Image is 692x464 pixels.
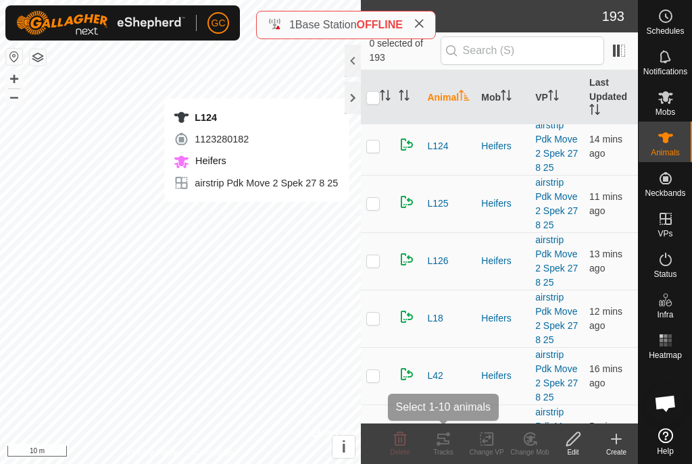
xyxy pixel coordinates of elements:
[657,447,674,455] span: Help
[481,197,524,211] div: Heifers
[369,8,601,24] h2: Animals
[589,106,600,117] p-sorticon: Activate to sort
[589,191,622,216] span: 5 Sep 2025 at 9:37 pm
[595,447,638,457] div: Create
[427,311,443,326] span: L18
[656,108,675,116] span: Mobs
[427,254,448,268] span: L126
[173,109,338,126] div: L124
[589,421,617,446] span: 5 Sep 2025 at 9:43 pm
[551,447,595,457] div: Edit
[369,36,440,65] span: 0 selected of 193
[399,366,415,382] img: returning on
[380,92,391,103] p-sorticon: Activate to sort
[589,134,622,159] span: 5 Sep 2025 at 9:34 pm
[212,16,226,30] span: GC
[651,149,680,157] span: Animals
[643,68,687,76] span: Notifications
[589,249,622,274] span: 5 Sep 2025 at 9:35 pm
[16,11,185,35] img: Gallagher Logo
[645,189,685,197] span: Neckbands
[465,447,508,457] div: Change VP
[589,306,622,331] span: 5 Sep 2025 at 9:35 pm
[422,447,465,457] div: Tracks
[589,363,622,388] span: 5 Sep 2025 at 9:32 pm
[653,270,676,278] span: Status
[481,254,524,268] div: Heifers
[535,407,578,460] a: airstrip Pdk Move 2 Spek 27 8 25
[342,438,347,456] span: i
[645,383,686,423] a: Open chat
[173,131,338,147] div: 1123280182
[441,36,604,65] input: Search (S)
[173,175,338,191] div: airstrip Pdk Move 2 Spek 27 8 25
[646,27,684,35] span: Schedules
[422,70,476,125] th: Animal
[481,369,524,383] div: Heifers
[481,311,524,326] div: Heifers
[476,70,530,125] th: Mob
[399,92,410,103] p-sorticon: Activate to sort
[657,311,673,319] span: Infra
[127,446,178,459] a: Privacy Policy
[535,349,578,403] a: airstrip Pdk Move 2 Spek 27 8 25
[658,230,672,238] span: VPs
[535,234,578,288] a: airstrip Pdk Move 2 Spek 27 8 25
[6,71,22,87] button: +
[584,70,638,125] th: Last Updated
[602,6,624,26] span: 193
[535,177,578,230] a: airstrip Pdk Move 2 Spek 27 8 25
[427,139,448,153] span: L124
[535,292,578,345] a: airstrip Pdk Move 2 Spek 27 8 25
[30,49,46,66] button: Map Layers
[459,92,470,103] p-sorticon: Activate to sort
[194,446,234,459] a: Contact Us
[427,197,448,211] span: L125
[289,19,295,30] span: 1
[501,92,512,103] p-sorticon: Activate to sort
[332,436,355,458] button: i
[6,88,22,105] button: –
[192,155,226,166] span: Heifers
[399,309,415,325] img: returning on
[399,136,415,153] img: returning on
[649,351,682,359] span: Heatmap
[548,92,559,103] p-sorticon: Activate to sort
[481,139,524,153] div: Heifers
[427,369,443,383] span: L42
[357,19,403,30] span: OFFLINE
[295,19,357,30] span: Base Station
[530,70,584,125] th: VP
[391,448,410,456] span: Delete
[508,447,551,457] div: Change Mob
[6,49,22,65] button: Reset Map
[399,194,415,210] img: returning on
[399,251,415,267] img: returning on
[639,423,692,461] a: Help
[535,120,578,173] a: airstrip Pdk Move 2 Spek 27 8 25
